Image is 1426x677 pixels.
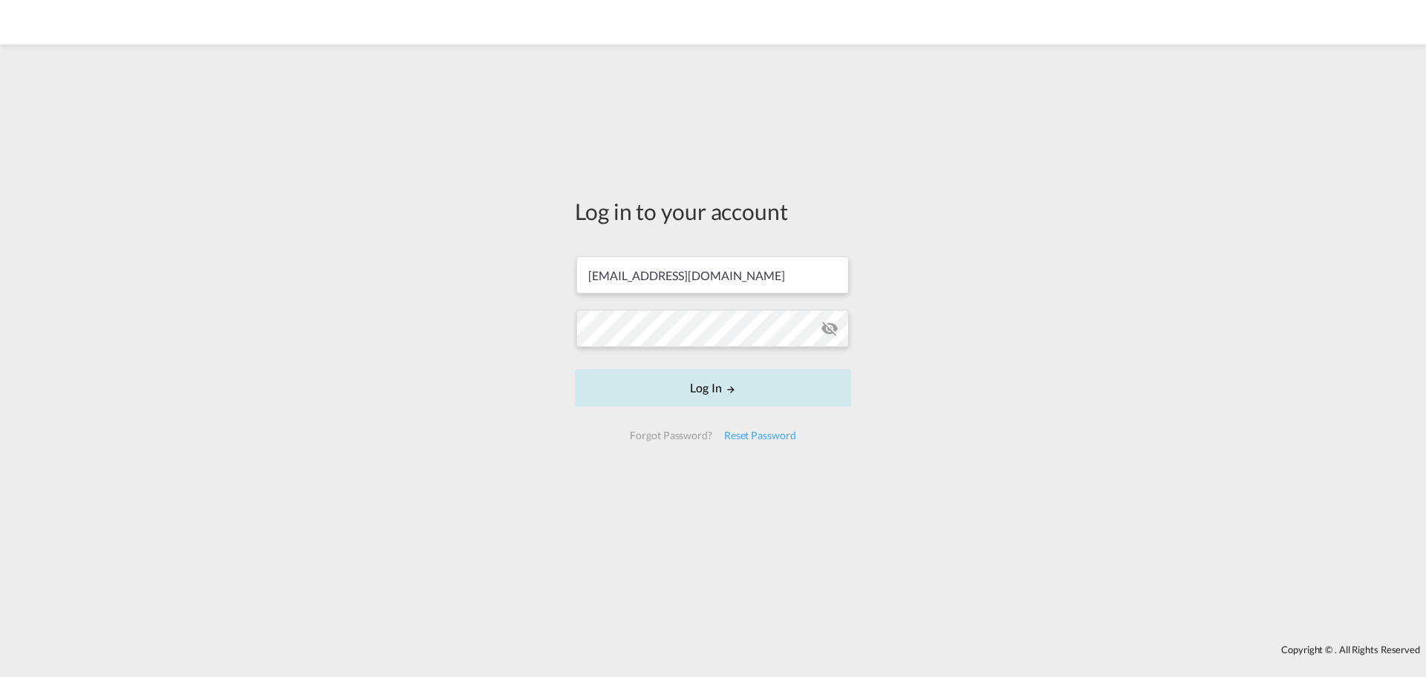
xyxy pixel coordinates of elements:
md-icon: icon-eye-off [821,320,839,337]
div: Log in to your account [575,195,851,227]
div: Forgot Password? [624,422,717,449]
div: Reset Password [718,422,802,449]
input: Enter email/phone number [576,256,849,294]
button: LOGIN [575,369,851,406]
